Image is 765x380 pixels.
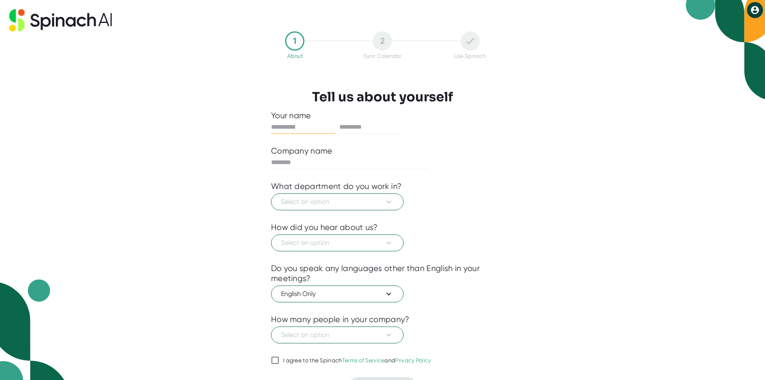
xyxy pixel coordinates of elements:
div: What department do you work in? [271,181,402,191]
button: English Only [271,286,404,302]
div: Your name [271,111,494,121]
span: Select an option [281,197,394,207]
span: Select an option [281,330,394,340]
div: Sync Calendar [363,53,401,59]
span: Select an option [281,238,394,248]
iframe: Intercom live chat [738,353,757,372]
div: I agree to the Spinach and [283,357,431,364]
div: How did you hear about us? [271,222,378,232]
div: About [287,53,303,59]
div: How many people in your company? [271,314,410,325]
h3: Tell us about yourself [312,89,453,105]
div: Do you speak any languages other than English in your meetings? [271,263,494,283]
div: Use Spinach [454,53,486,59]
a: Terms of Service [342,357,385,364]
div: 1 [285,31,304,51]
span: English Only [281,289,394,299]
button: Select an option [271,193,404,210]
div: Company name [271,146,333,156]
button: Select an option [271,234,404,251]
a: Privacy Policy [395,357,431,364]
div: 2 [373,31,392,51]
button: Select an option [271,327,404,343]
